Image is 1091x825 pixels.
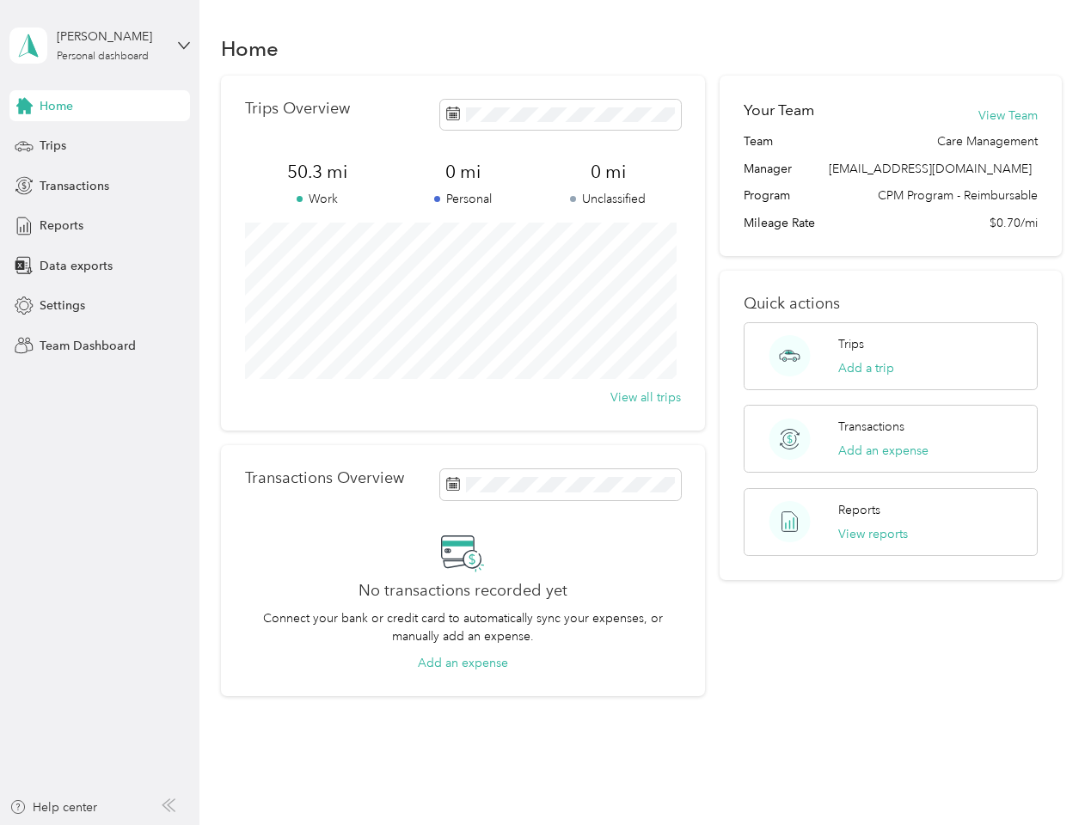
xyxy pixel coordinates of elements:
h2: No transactions recorded yet [359,582,567,600]
span: Home [40,97,73,115]
span: 50.3 mi [245,160,390,184]
p: Work [245,190,390,208]
span: CPM Program - Reimbursable [878,186,1038,205]
span: Settings [40,296,85,315]
button: Add an expense [418,654,508,672]
p: Unclassified [536,190,681,208]
span: $0.70/mi [990,214,1038,232]
span: Transactions [40,177,109,195]
span: Manager [744,160,792,178]
p: Reports [838,501,880,519]
p: Quick actions [744,295,1037,313]
button: Add an expense [838,442,929,460]
p: Transactions Overview [245,469,404,487]
span: 0 mi [390,160,536,184]
button: View all trips [610,388,681,406]
span: Team [744,132,773,150]
span: Trips [40,137,66,155]
span: Care Management [937,132,1038,150]
span: 0 mi [536,160,681,184]
p: Personal [390,190,536,208]
p: Transactions [838,418,904,436]
span: [EMAIL_ADDRESS][DOMAIN_NAME] [829,162,1032,176]
span: Program [744,186,790,205]
button: View Team [978,107,1038,125]
div: Personal dashboard [57,52,149,62]
span: Data exports [40,257,113,275]
button: Help center [9,798,97,816]
p: Trips [838,335,864,353]
div: [PERSON_NAME] [57,27,164,46]
span: Mileage Rate [744,214,815,232]
iframe: Everlance-gr Chat Button Frame [995,729,1091,825]
h1: Home [221,40,279,58]
h2: Your Team [744,100,814,121]
span: Reports [40,217,83,235]
button: Add a trip [838,359,894,377]
p: Connect your bank or credit card to automatically sync your expenses, or manually add an expense. [245,609,681,645]
button: View reports [838,525,908,543]
p: Trips Overview [245,100,350,118]
span: Team Dashboard [40,337,136,355]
